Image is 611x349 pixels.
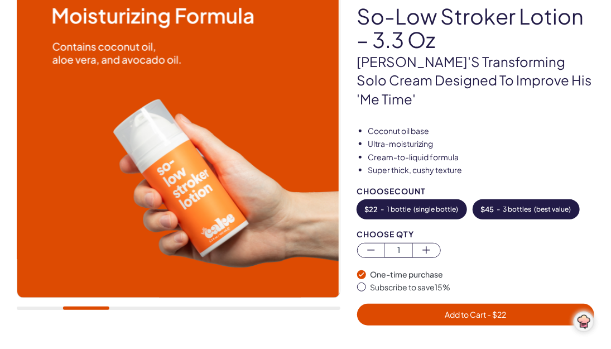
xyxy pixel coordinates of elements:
[357,230,594,238] div: Choose Qty
[503,205,532,213] span: 3 bottles
[371,269,594,280] div: One-time purchase
[414,205,459,213] span: ( single bottle )
[486,309,506,319] span: - $ 22
[385,243,412,256] span: 1
[445,309,506,319] span: Add to Cart
[473,200,579,219] button: -
[368,165,594,176] li: Super thick, cushy texture
[368,152,594,163] li: Cream-to-liquid formula
[357,200,466,219] button: -
[357,187,594,195] div: Choose Count
[481,205,494,213] span: $ 45
[357,52,594,109] p: [PERSON_NAME]'s transforming solo cream designed to improve his 'me time'
[357,304,594,326] button: Add to Cart - $22
[371,282,594,293] div: Subscribe to save 15 %
[365,205,378,213] span: $ 22
[535,205,571,213] span: ( best value )
[387,205,411,213] span: 1 bottle
[357,4,594,51] h1: So-Low Stroker Lotion – 3.3 oz
[368,138,594,150] li: Ultra-moisturizing
[368,126,594,137] li: Coconut oil base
